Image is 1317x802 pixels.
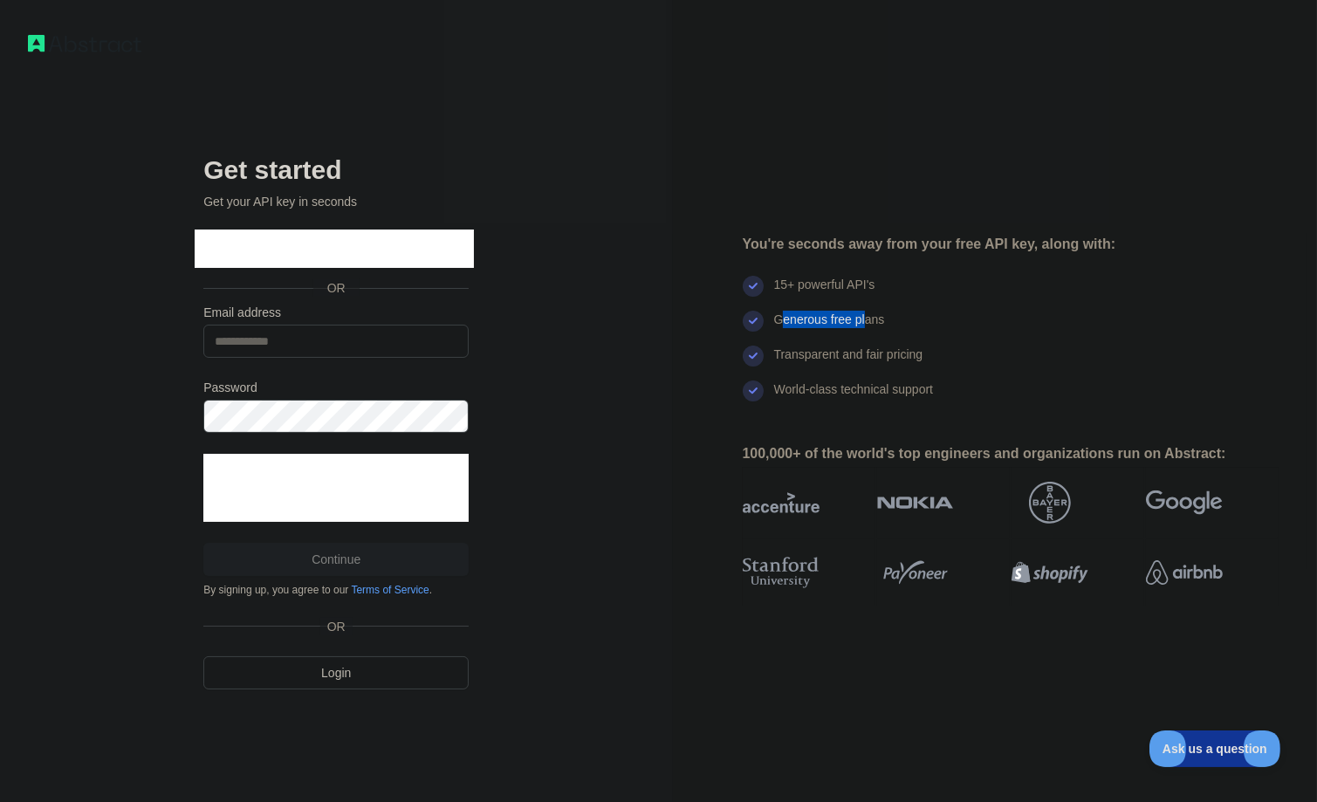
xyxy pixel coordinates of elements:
div: World-class technical support [774,380,934,415]
div: You're seconds away from your free API key, along with: [743,234,1279,255]
img: check mark [743,346,764,367]
img: bayer [1029,482,1071,524]
img: shopify [1012,553,1088,592]
img: check mark [743,311,764,332]
span: OR [320,618,353,635]
img: accenture [743,482,820,524]
div: 100,000+ of the world's top engineers and organizations run on Abstract: [743,443,1279,464]
div: Transparent and fair pricing [774,346,923,380]
h2: Get started [203,154,469,186]
img: payoneer [877,553,954,592]
img: check mark [743,380,764,401]
a: Terms of Service [351,584,429,596]
img: nokia [877,482,954,524]
img: check mark [743,276,764,297]
button: Continue [203,543,469,576]
div: Generous free plans [774,311,885,346]
img: stanford university [743,553,820,592]
iframe: reCAPTCHA [203,454,469,522]
p: Get your API key in seconds [203,193,469,210]
img: airbnb [1146,553,1223,592]
div: By signing up, you agree to our . [203,583,469,597]
iframe: Pulsante Accedi con Google [195,230,474,268]
img: Workflow [28,35,141,52]
div: 15+ powerful API's [774,276,875,311]
span: OR [313,279,360,297]
img: google [1146,482,1223,524]
iframe: Toggle Customer Support [1149,730,1282,767]
a: Login [203,656,469,689]
label: Email address [203,304,469,321]
label: Password [203,379,469,396]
